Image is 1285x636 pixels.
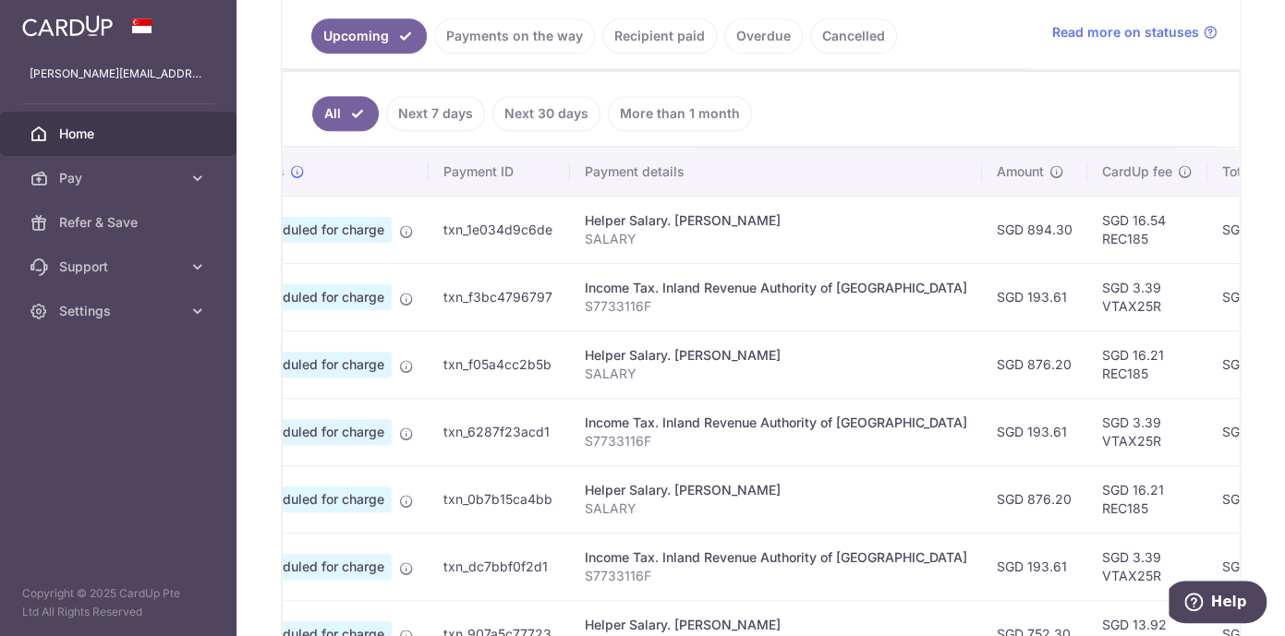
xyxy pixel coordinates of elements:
span: Scheduled for charge [245,284,392,310]
td: SGD 193.61 [982,398,1087,465]
div: Income Tax. Inland Revenue Authority of [GEOGRAPHIC_DATA] [585,548,967,567]
span: Amount [997,162,1044,181]
span: Refer & Save [59,213,181,232]
th: Payment details [570,148,982,196]
p: S7733116F [585,432,967,450]
a: Payments on the way [434,18,595,54]
td: SGD 193.61 [982,263,1087,330]
td: SGD 3.39 VTAX25R [1087,263,1207,330]
span: Scheduled for charge [245,486,392,512]
a: Overdue [724,18,803,54]
td: SGD 16.21 REC185 [1087,330,1207,398]
span: Scheduled for charge [245,419,392,445]
td: SGD 876.20 [982,330,1087,398]
p: SALARY [585,230,967,248]
p: S7733116F [585,297,967,316]
span: Home [59,125,181,143]
span: Support [59,258,181,276]
td: txn_1e034d9c6de [429,196,570,263]
span: Pay [59,169,181,187]
p: SALARY [585,499,967,518]
td: SGD 16.54 REC185 [1087,196,1207,263]
div: Income Tax. Inland Revenue Authority of [GEOGRAPHIC_DATA] [585,279,967,297]
a: Next 7 days [386,96,485,131]
a: Upcoming [311,18,427,54]
span: Total amt. [1222,162,1283,181]
span: Settings [59,302,181,320]
div: Income Tax. Inland Revenue Authority of [GEOGRAPHIC_DATA] [585,414,967,432]
td: txn_f3bc4796797 [429,263,570,330]
p: S7733116F [585,567,967,585]
td: SGD 3.39 VTAX25R [1087,533,1207,600]
p: SALARY [585,365,967,383]
td: SGD 3.39 VTAX25R [1087,398,1207,465]
td: txn_f05a4cc2b5b [429,330,570,398]
span: Scheduled for charge [245,554,392,580]
td: SGD 894.30 [982,196,1087,263]
a: All [312,96,379,131]
a: Recipient paid [602,18,717,54]
span: CardUp fee [1102,162,1172,181]
p: [PERSON_NAME][EMAIL_ADDRESS][PERSON_NAME][DOMAIN_NAME] [30,65,207,83]
div: Helper Salary. [PERSON_NAME] [585,211,967,230]
span: Read more on statuses [1052,23,1199,42]
a: Cancelled [810,18,897,54]
a: More than 1 month [608,96,752,131]
td: txn_0b7b15ca4bb [429,465,570,533]
img: CardUp [22,15,113,37]
a: Read more on statuses [1052,23,1218,42]
th: Payment ID [429,148,570,196]
span: Scheduled for charge [245,352,392,378]
td: txn_dc7bbf0f2d1 [429,533,570,600]
td: SGD 193.61 [982,533,1087,600]
iframe: Opens a widget where you can find more information [1169,581,1267,627]
div: Helper Salary. [PERSON_NAME] [585,346,967,365]
div: Helper Salary. [PERSON_NAME] [585,616,967,634]
td: txn_6287f23acd1 [429,398,570,465]
a: Next 30 days [492,96,600,131]
div: Helper Salary. [PERSON_NAME] [585,481,967,499]
span: Scheduled for charge [245,217,392,243]
td: SGD 16.21 REC185 [1087,465,1207,533]
td: SGD 876.20 [982,465,1087,533]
